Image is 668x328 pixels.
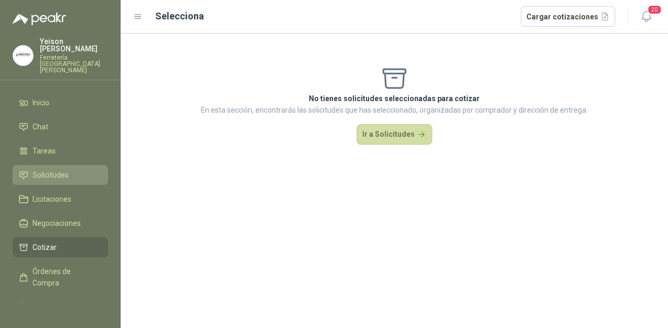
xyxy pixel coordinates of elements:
span: Tareas [33,145,56,157]
p: No tienes solicitudes seleccionadas para cotizar [201,93,588,104]
span: Remisiones [33,301,71,313]
p: Yeison [PERSON_NAME] [40,38,108,52]
a: Negociaciones [13,213,108,233]
span: Órdenes de Compra [33,266,98,289]
img: Company Logo [13,46,33,65]
span: Solicitudes [33,169,69,181]
button: 20 [637,7,655,26]
a: Tareas [13,141,108,161]
button: Cargar cotizaciones [521,6,616,27]
button: Ir a Solicitudes [357,124,432,145]
span: Licitaciones [33,193,71,205]
p: En esta sección, encontrarás las solicitudes que has seleccionado, organizadas por comprador y di... [201,104,588,116]
span: 20 [647,5,662,15]
span: Negociaciones [33,217,81,229]
a: Cotizar [13,237,108,257]
span: Chat [33,121,48,133]
span: Inicio [33,97,49,108]
a: Chat [13,117,108,137]
p: Ferretería [GEOGRAPHIC_DATA][PERSON_NAME] [40,54,108,73]
a: Inicio [13,93,108,113]
a: Remisiones [13,297,108,317]
a: Solicitudes [13,165,108,185]
a: Órdenes de Compra [13,261,108,293]
span: Cotizar [33,242,57,253]
h2: Selecciona [155,9,204,24]
img: Logo peakr [13,13,66,25]
a: Licitaciones [13,189,108,209]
